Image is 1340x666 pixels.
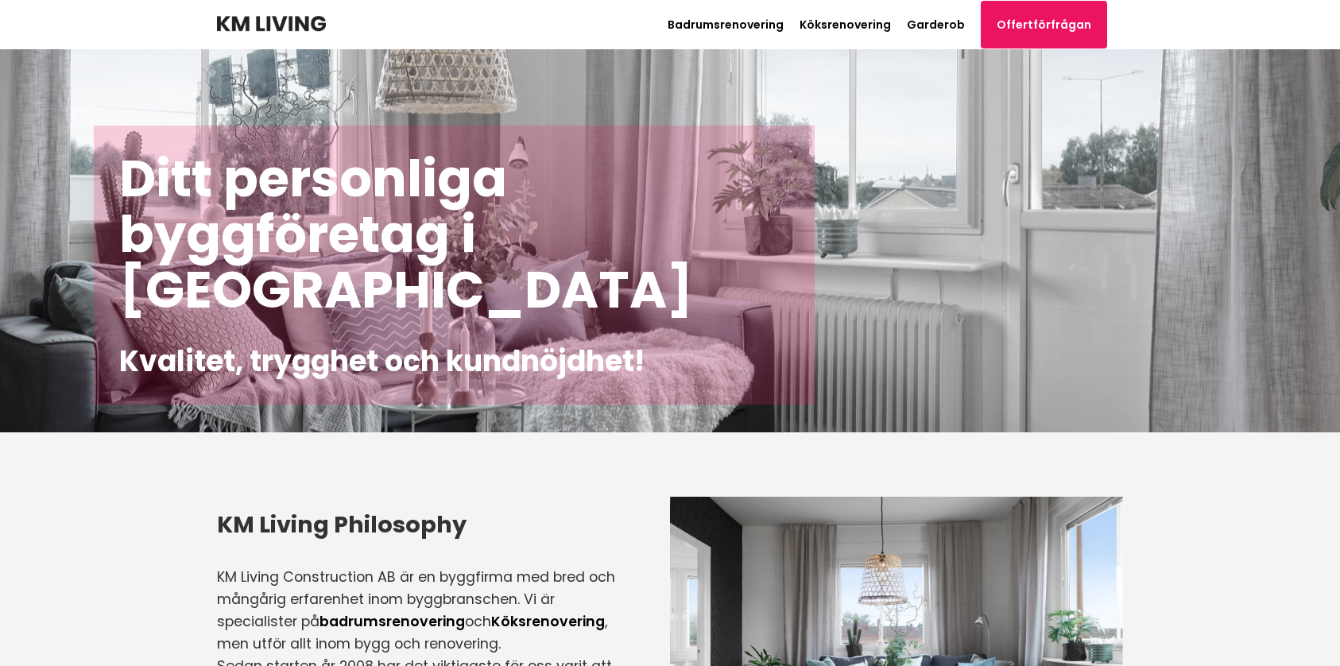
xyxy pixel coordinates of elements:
h1: Ditt personliga byggföretag i [GEOGRAPHIC_DATA] [119,151,789,318]
a: Garderob [907,17,965,33]
a: Köksrenovering [491,612,605,631]
a: badrumsrenovering [320,612,465,631]
h2: Kvalitet, trygghet och kundnöjdhet! [119,343,789,379]
p: KM Living Construction AB är en byggfirma med bred och mångårig erfarenhet inom byggbranschen. Vi... [217,566,630,655]
a: Köksrenovering [800,17,891,33]
a: Badrumsrenovering [668,17,784,33]
h3: KM Living Philosophy [217,509,630,540]
a: Offertförfrågan [981,1,1107,48]
img: KM Living [217,16,326,32]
